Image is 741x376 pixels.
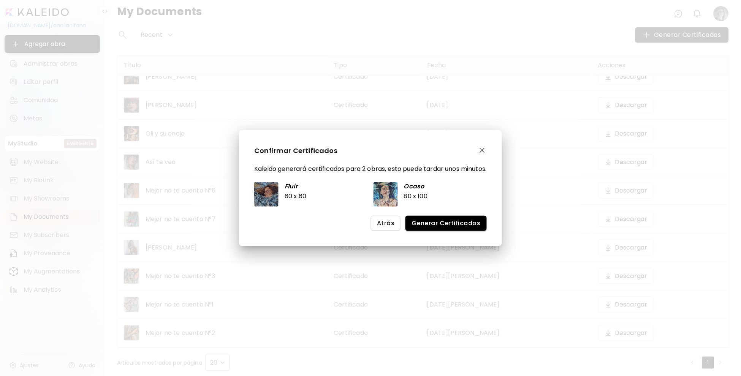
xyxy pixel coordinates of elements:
img: closeIcon [480,148,485,153]
p: 80 x 100 [404,192,427,201]
p: Ocaso [404,182,424,191]
button: Atrás [371,216,401,231]
img: Fluir [254,182,279,207]
img: Ocaso [374,182,398,207]
button: Generar Certificados [405,216,486,231]
p: Kaleido generará certificados para 2 obras, esto puede tardar unos minutos. [254,165,486,173]
span: Atrás [377,219,394,227]
span: Generar Certificados [412,219,480,227]
p: 60 x 60 [285,192,306,201]
p: Confirmar Certificados [254,145,338,156]
p: Fluir [285,182,298,191]
button: closeIcon [478,146,487,155]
